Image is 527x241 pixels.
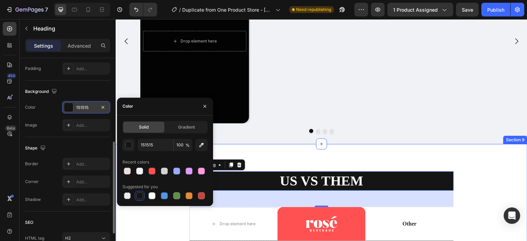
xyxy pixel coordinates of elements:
[389,118,410,124] div: Section 9
[76,197,108,203] div: Add...
[194,110,198,114] button: Dot
[25,179,39,185] div: Corner
[74,153,337,171] p: ⁠⁠⁠⁠⁠⁠⁠
[76,66,108,72] div: Add...
[462,7,473,13] span: Save
[25,104,36,110] div: Color
[122,184,158,190] div: Suggested for you
[138,139,173,151] input: Eg: FFFFFF
[179,6,181,13] span: /
[129,3,157,16] div: Undo/Redo
[487,6,504,13] div: Publish
[25,65,41,72] div: Padding
[504,207,520,224] div: Open Intercom Messenger
[25,196,41,203] div: Shadow
[116,19,527,241] iframe: Design area
[250,201,337,208] p: Other
[7,73,16,79] div: 450
[164,154,247,169] strong: US VS THEM
[25,122,37,128] div: Image
[76,122,108,129] div: Add...
[25,219,33,226] div: SEO
[139,124,149,130] span: Solid
[481,3,510,16] button: Publish
[186,142,190,148] span: %
[74,152,338,171] h2: Rich Text Editor. Editing area: main
[387,3,453,16] button: 1 product assigned
[190,197,222,213] img: gempages_432750572815254551-2cca58d5-2b2e-43e8-a067-6f2d317e462e.svg
[182,6,273,13] span: Duplicate from One Product Store - [DATE] 19:55:56
[122,159,149,165] div: Recent colors
[296,7,331,13] span: Need republishing
[25,161,38,167] div: Border
[76,105,96,111] div: 151515
[178,124,195,130] span: Gradient
[5,125,16,131] div: Beta
[82,143,101,149] div: Heading
[76,161,108,167] div: Add...
[207,110,211,114] button: Dot
[3,3,51,16] button: 7
[25,144,47,153] div: Shape
[25,87,58,96] div: Background
[200,110,204,114] button: Dot
[456,3,479,16] button: Save
[76,179,108,185] div: Add...
[393,6,438,13] span: 1 product assigned
[33,24,107,33] p: Heading
[45,5,48,14] p: 7
[34,42,53,49] p: Settings
[68,42,91,49] p: Advanced
[65,236,71,241] span: H2
[104,202,140,207] div: Drop element here
[122,103,133,109] div: Color
[214,110,218,114] button: Dot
